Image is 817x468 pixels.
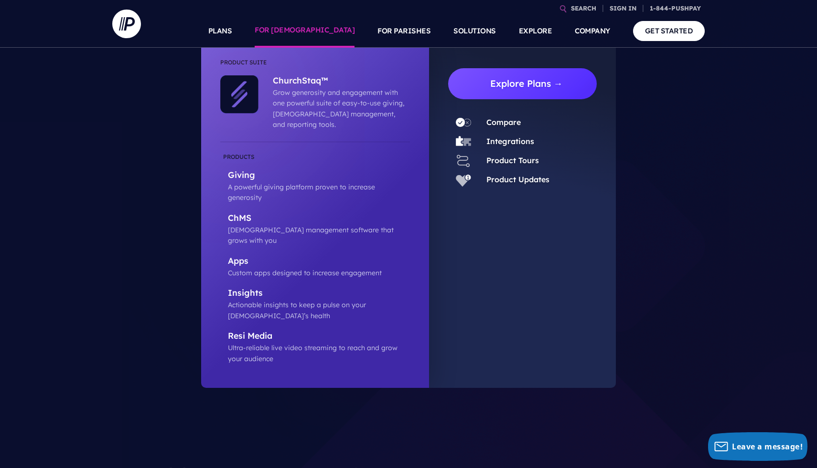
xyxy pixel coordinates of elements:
[575,14,610,48] a: COMPANY
[255,14,355,48] a: FOR [DEMOGRAPHIC_DATA]
[448,115,479,130] a: Compare - Icon
[228,182,410,203] p: A powerful giving platform proven to increase generosity
[228,225,410,246] p: [DEMOGRAPHIC_DATA] management software that grows with you
[220,256,410,279] a: Apps Custom apps designed to increase engagement
[228,256,410,268] p: Apps
[220,331,410,364] a: Resi Media Ultra-reliable live video streaming to reach and grow your audience
[228,170,410,182] p: Giving
[220,152,410,203] a: Giving A powerful giving platform proven to increase generosity
[208,14,232,48] a: PLANS
[448,134,479,149] a: Integrations - Icon
[456,153,471,168] img: Product Tours - Icon
[220,288,410,321] a: Insights Actionable insights to keep a pulse on your [DEMOGRAPHIC_DATA]’s health
[228,268,410,278] p: Custom apps designed to increase engagement
[486,156,539,165] a: Product Tours
[220,75,258,114] img: ChurchStaq™ - Icon
[273,75,405,87] p: ChurchStaq™
[448,153,479,168] a: Product Tours - Icon
[377,14,430,48] a: FOR PARISHES
[220,57,410,75] li: Product Suite
[228,288,410,300] p: Insights
[732,441,803,452] span: Leave a message!
[486,136,534,146] a: Integrations
[633,21,705,41] a: GET STARTED
[453,14,496,48] a: SOLUTIONS
[228,343,410,364] p: Ultra-reliable live video streaming to reach and grow your audience
[258,75,405,130] a: ChurchStaq™ Grow generosity and engagement with one powerful suite of easy-to-use giving, [DEMOGR...
[456,172,471,187] img: Product Updates - Icon
[456,68,597,99] a: Explore Plans →
[220,213,410,246] a: ChMS [DEMOGRAPHIC_DATA] management software that grows with you
[273,87,405,130] p: Grow generosity and engagement with one powerful suite of easy-to-use giving, [DEMOGRAPHIC_DATA] ...
[456,134,471,149] img: Integrations - Icon
[486,117,521,127] a: Compare
[486,175,549,184] a: Product Updates
[228,213,410,225] p: ChMS
[448,172,479,187] a: Product Updates - Icon
[708,432,807,461] button: Leave a message!
[519,14,552,48] a: EXPLORE
[456,115,471,130] img: Compare - Icon
[228,331,410,343] p: Resi Media
[228,300,410,321] p: Actionable insights to keep a pulse on your [DEMOGRAPHIC_DATA]’s health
